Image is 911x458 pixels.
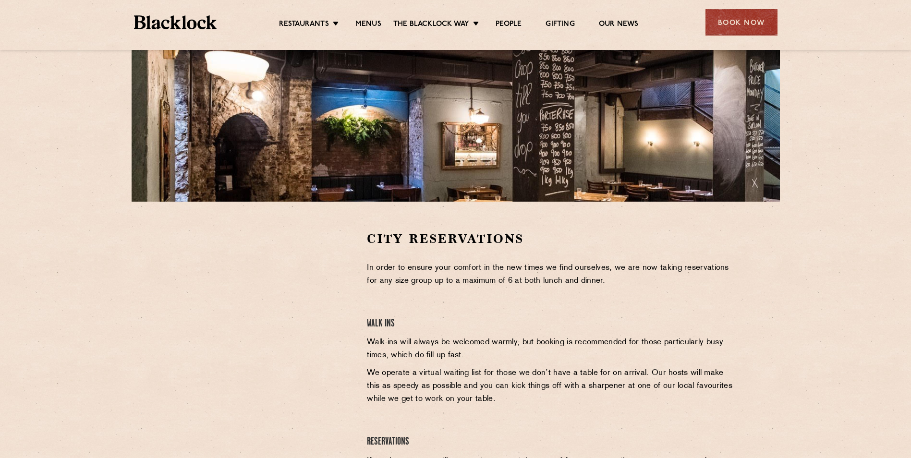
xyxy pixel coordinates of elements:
iframe: OpenTable make booking widget [210,230,318,375]
a: People [496,20,522,30]
a: Gifting [546,20,574,30]
h4: Walk Ins [367,317,735,330]
a: Our News [599,20,639,30]
h2: City Reservations [367,230,735,247]
img: BL_Textured_Logo-footer-cropped.svg [134,15,217,29]
a: Restaurants [279,20,329,30]
div: Book Now [705,9,777,36]
h4: Reservations [367,435,735,448]
a: Menus [355,20,381,30]
p: In order to ensure your comfort in the new times we find ourselves, we are now taking reservation... [367,262,735,288]
p: We operate a virtual waiting list for those we don’t have a table for on arrival. Our hosts will ... [367,367,735,406]
a: The Blacklock Way [393,20,469,30]
p: Walk-ins will always be welcomed warmly, but booking is recommended for those particularly busy t... [367,336,735,362]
